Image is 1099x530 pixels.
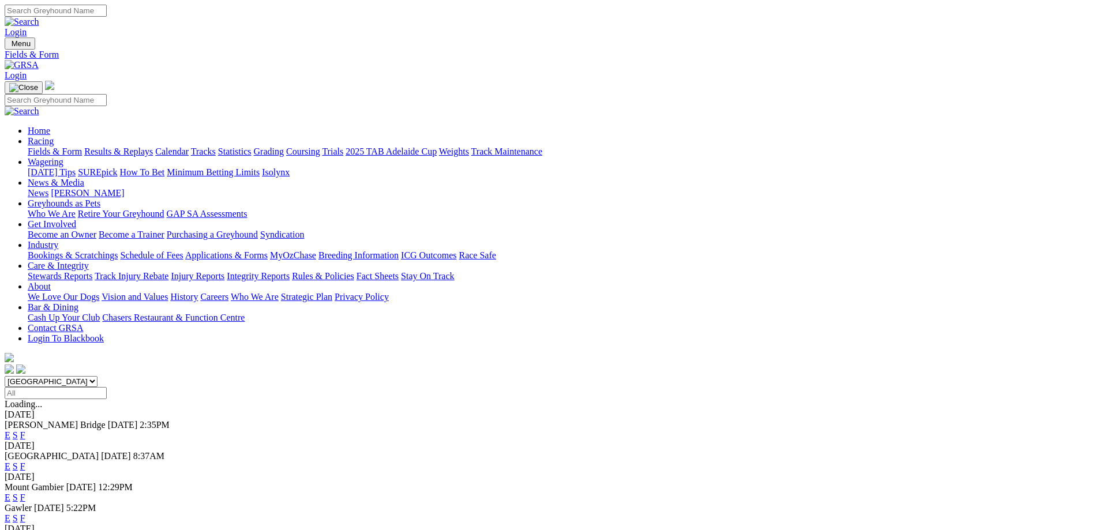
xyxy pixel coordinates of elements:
[34,503,64,513] span: [DATE]
[292,271,354,281] a: Rules & Policies
[101,451,131,461] span: [DATE]
[167,167,260,177] a: Minimum Betting Limits
[28,240,58,250] a: Industry
[28,230,1094,240] div: Get Involved
[5,430,10,440] a: E
[16,364,25,374] img: twitter.svg
[28,219,76,229] a: Get Involved
[102,292,168,302] a: Vision and Values
[78,167,117,177] a: SUREpick
[286,146,320,156] a: Coursing
[281,292,332,302] a: Strategic Plan
[28,230,96,239] a: Become an Owner
[5,420,106,430] span: [PERSON_NAME] Bridge
[28,167,76,177] a: [DATE] Tips
[28,281,51,291] a: About
[5,106,39,116] img: Search
[5,94,107,106] input: Search
[5,399,42,409] span: Loading...
[133,451,164,461] span: 8:37AM
[66,503,96,513] span: 5:22PM
[5,37,35,50] button: Toggle navigation
[322,146,343,156] a: Trials
[5,441,1094,451] div: [DATE]
[167,209,247,219] a: GAP SA Assessments
[231,292,279,302] a: Who We Are
[200,292,228,302] a: Careers
[9,83,38,92] img: Close
[28,333,104,343] a: Login To Blackbook
[357,271,399,281] a: Fact Sheets
[167,230,258,239] a: Purchasing a Greyhound
[20,513,25,523] a: F
[346,146,437,156] a: 2025 TAB Adelaide Cup
[28,261,89,270] a: Care & Integrity
[5,482,64,492] span: Mount Gambier
[260,230,304,239] a: Syndication
[262,167,290,177] a: Isolynx
[28,209,76,219] a: Who We Are
[28,250,1094,261] div: Industry
[5,451,99,461] span: [GEOGRAPHIC_DATA]
[120,167,165,177] a: How To Bet
[108,420,138,430] span: [DATE]
[5,513,10,523] a: E
[185,250,268,260] a: Applications & Forms
[459,250,496,260] a: Race Safe
[66,482,96,492] span: [DATE]
[28,126,50,136] a: Home
[84,146,153,156] a: Results & Replays
[13,430,18,440] a: S
[28,209,1094,219] div: Greyhounds as Pets
[13,513,18,523] a: S
[5,17,39,27] img: Search
[13,493,18,502] a: S
[51,188,124,198] a: [PERSON_NAME]
[5,409,1094,420] div: [DATE]
[20,493,25,502] a: F
[140,420,170,430] span: 2:35PM
[78,209,164,219] a: Retire Your Greyhound
[5,5,107,17] input: Search
[5,353,14,362] img: logo-grsa-white.png
[102,313,245,322] a: Chasers Restaurant & Function Centre
[28,313,1094,323] div: Bar & Dining
[120,250,183,260] a: Schedule of Fees
[5,387,107,399] input: Select date
[439,146,469,156] a: Weights
[99,230,164,239] a: Become a Trainer
[28,136,54,146] a: Racing
[5,493,10,502] a: E
[5,50,1094,60] a: Fields & Form
[5,81,43,94] button: Toggle navigation
[28,146,82,156] a: Fields & Form
[155,146,189,156] a: Calendar
[28,250,118,260] a: Bookings & Scratchings
[28,157,63,167] a: Wagering
[5,70,27,80] a: Login
[28,292,99,302] a: We Love Our Dogs
[254,146,284,156] a: Grading
[20,430,25,440] a: F
[28,178,84,187] a: News & Media
[5,472,1094,482] div: [DATE]
[28,302,78,312] a: Bar & Dining
[5,461,10,471] a: E
[5,27,27,37] a: Login
[28,292,1094,302] div: About
[28,323,83,333] a: Contact GRSA
[28,167,1094,178] div: Wagering
[218,146,252,156] a: Statistics
[28,313,100,322] a: Cash Up Your Club
[45,81,54,90] img: logo-grsa-white.png
[318,250,399,260] a: Breeding Information
[171,271,224,281] a: Injury Reports
[270,250,316,260] a: MyOzChase
[401,271,454,281] a: Stay On Track
[5,364,14,374] img: facebook.svg
[227,271,290,281] a: Integrity Reports
[170,292,198,302] a: History
[28,188,1094,198] div: News & Media
[28,146,1094,157] div: Racing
